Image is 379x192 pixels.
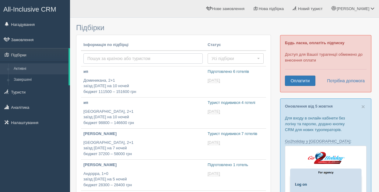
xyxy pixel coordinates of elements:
a: Потрібна допомога [323,76,365,86]
span: [DATE] [208,171,220,176]
a: Активні [11,63,68,74]
button: Усі підбірки [208,53,264,64]
p: Турист подивився 4 готелі [208,100,264,106]
a: [PERSON_NAME] [GEOGRAPHIC_DATA], 2+1заїзд [DATE] на 7 ночейбюджет 37200 – 58000 грн [81,129,205,159]
p: Андорра, 1+0 заїзд [DATE] на 5 ночей бюджет 28300 – 28400 грн [83,171,203,188]
p: ип [83,100,203,106]
a: Оновлення від 5 жовтня [285,104,333,108]
span: All-Inclusive CRM [3,5,56,13]
a: Завершені [11,74,68,85]
span: [PERSON_NAME] [337,6,369,11]
span: Усі підбірки [212,55,256,62]
a: ип [GEOGRAPHIC_DATA], 2+1заїзд [DATE] на 10 ночейбюджет 98800 – 146600 грн [81,98,205,128]
p: Для входу в онлайн кабінети без логіну та паролю, додано кнопку CRM для нових туроператорів. [285,115,367,133]
th: Статус [205,40,266,51]
p: [GEOGRAPHIC_DATA], 2+1 заїзд [DATE] на 7 ночей бюджет 37200 – 58000 грн [83,140,203,157]
b: Будь ласка, оплатіть підписку [285,41,344,45]
a: [DATE] [208,171,221,176]
p: Доминикана, 2+1 заїзд [DATE] на 10 ночей бюджет 111500 – 151600 грн [83,78,203,95]
p: : [285,138,367,144]
span: × [361,103,365,110]
p: Підготовлено 6 готелів [208,69,264,75]
input: Пошук за країною або туристом [83,53,203,64]
span: Нове замовлення [212,6,244,11]
p: ип [83,69,203,75]
a: Оплатити [285,76,315,86]
p: Турист подивився 7 готелів [208,131,264,137]
a: [DATE] [208,78,221,83]
p: [PERSON_NAME] [83,131,203,137]
span: Новий турист [298,6,323,11]
p: [PERSON_NAME] [83,162,203,168]
th: Інформація по підбірці [81,40,205,51]
a: All-Inclusive CRM [0,0,70,17]
a: [DATE] [208,109,221,114]
span: [DATE] [208,109,220,114]
span: Підбірки [76,23,104,32]
p: [GEOGRAPHIC_DATA], 2+1 заїзд [DATE] на 10 ночей бюджет 98800 – 146600 грн [83,109,203,126]
span: [DATE] [208,140,220,145]
span: [DATE] [208,78,220,83]
a: [PERSON_NAME] Андорра, 1+0заїзд [DATE] на 5 ночейбюджет 28300 – 28400 грн [81,160,205,190]
a: [DATE] [208,140,221,145]
p: Підготовлено 1 готель [208,162,264,168]
button: Close [361,103,365,110]
a: ип Доминикана, 2+1заїзд [DATE] на 10 ночейбюджет 111500 – 151600 грн [81,66,205,97]
a: Go2holiday у [GEOGRAPHIC_DATA] [285,139,350,144]
div: Доступ для Вашої турагенції обмежено до внесення оплати [280,35,371,92]
span: Нова підбірка [259,6,284,11]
